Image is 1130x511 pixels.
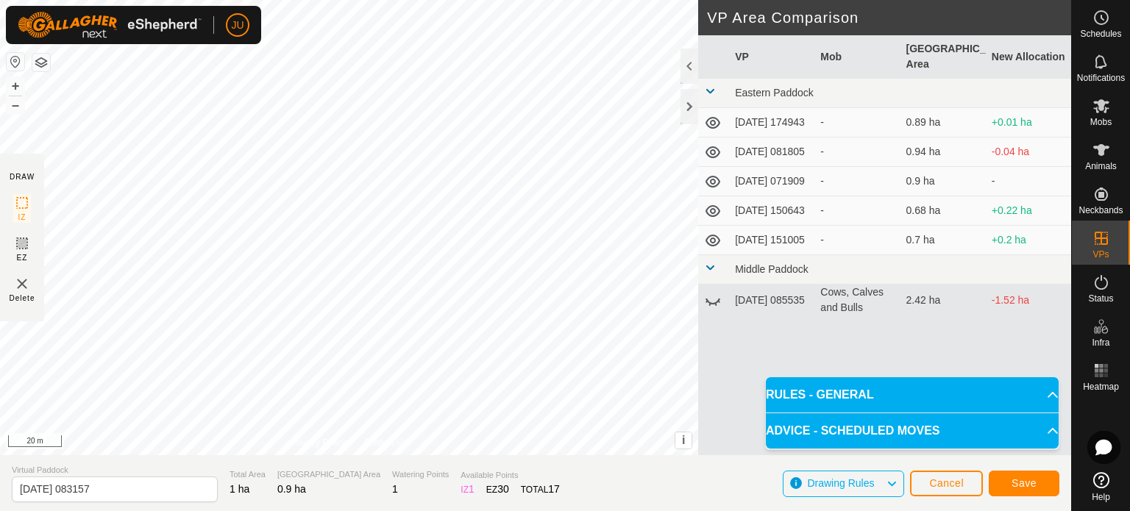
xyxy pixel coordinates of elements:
[486,482,509,497] div: EZ
[230,483,249,495] span: 1 ha
[989,471,1059,496] button: Save
[729,137,814,167] td: [DATE] 081805
[17,252,28,263] span: EZ
[820,174,894,189] div: -
[7,77,24,95] button: +
[986,137,1071,167] td: -0.04 ha
[363,436,407,449] a: Contact Us
[729,167,814,196] td: [DATE] 071909
[729,285,814,316] td: [DATE] 085535
[10,171,35,182] div: DRAW
[1079,206,1123,215] span: Neckbands
[900,108,986,137] td: 0.89 ha
[548,483,560,495] span: 17
[1092,338,1109,347] span: Infra
[986,167,1071,196] td: -
[1072,466,1130,507] a: Help
[392,483,398,495] span: 1
[1092,493,1110,501] span: Help
[820,232,894,248] div: -
[230,468,266,481] span: Total Area
[900,35,986,79] th: [GEOGRAPHIC_DATA] Area
[521,482,560,497] div: TOTAL
[900,226,986,255] td: 0.7 ha
[900,167,986,196] td: 0.9 ha
[820,285,894,315] div: Cows, Calves and Bulls
[729,108,814,137] td: [DATE] 174943
[277,483,306,495] span: 0.9 ha
[461,482,474,497] div: IZ
[13,275,31,293] img: VP
[729,226,814,255] td: [DATE] 151005
[469,483,475,495] span: 1
[900,285,986,316] td: 2.42 ha
[766,386,874,404] span: RULES - GENERAL
[986,108,1071,137] td: +0.01 ha
[18,12,202,38] img: Gallagher Logo
[735,263,809,275] span: Middle Paddock
[807,477,874,489] span: Drawing Rules
[1012,477,1037,489] span: Save
[682,434,685,446] span: i
[32,54,50,71] button: Map Layers
[277,468,380,481] span: [GEOGRAPHIC_DATA] Area
[231,18,244,33] span: JU
[929,477,964,489] span: Cancel
[291,436,347,449] a: Privacy Policy
[1083,382,1119,391] span: Heatmap
[1085,162,1117,171] span: Animals
[729,35,814,79] th: VP
[735,87,814,99] span: Eastern Paddock
[1088,294,1113,303] span: Status
[820,144,894,160] div: -
[986,226,1071,255] td: +0.2 ha
[7,96,24,114] button: –
[461,469,560,482] span: Available Points
[910,471,983,496] button: Cancel
[675,432,692,449] button: i
[392,468,449,481] span: Watering Points
[1080,29,1121,38] span: Schedules
[766,377,1059,412] p-accordion-header: RULES - GENERAL
[1092,250,1109,259] span: VPs
[729,196,814,226] td: [DATE] 150643
[820,115,894,130] div: -
[1090,118,1112,126] span: Mobs
[497,483,509,495] span: 30
[766,413,1059,449] p-accordion-header: ADVICE - SCHEDULED MOVES
[900,196,986,226] td: 0.68 ha
[814,35,900,79] th: Mob
[10,293,35,304] span: Delete
[18,212,26,223] span: IZ
[986,35,1071,79] th: New Allocation
[986,196,1071,226] td: +0.22 ha
[12,464,218,476] span: Virtual Paddock
[707,9,1071,26] h2: VP Area Comparison
[766,422,939,440] span: ADVICE - SCHEDULED MOVES
[1077,74,1125,82] span: Notifications
[900,137,986,167] td: 0.94 ha
[820,203,894,218] div: -
[986,285,1071,316] td: -1.52 ha
[7,53,24,71] button: Reset Map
